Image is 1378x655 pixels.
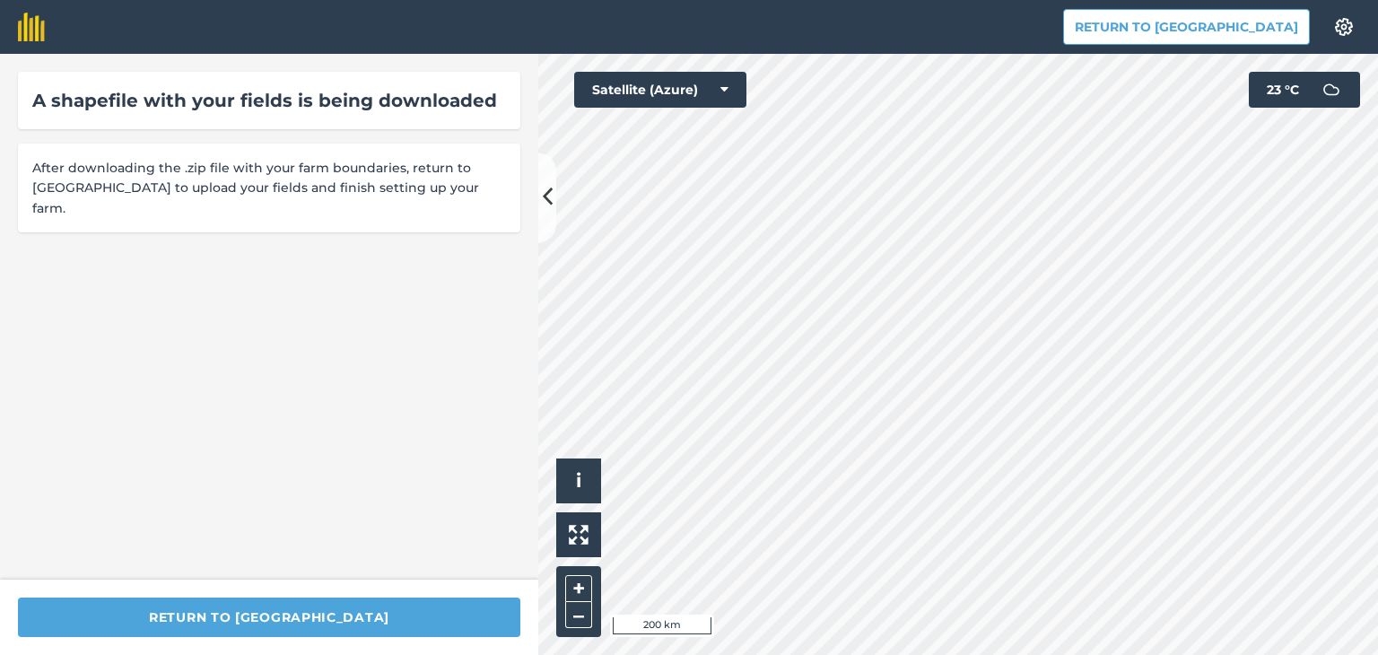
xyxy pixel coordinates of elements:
[565,575,592,602] button: +
[1063,9,1310,45] button: Return to [GEOGRAPHIC_DATA]
[574,72,746,108] button: Satellite (Azure)
[32,86,506,115] div: A shapefile with your fields is being downloaded
[18,13,45,41] img: fieldmargin Logo
[1267,72,1299,108] span: 23 ° C
[1249,72,1360,108] button: 23 °C
[576,469,581,492] span: i
[569,525,589,545] img: Four arrows, one pointing top left, one top right, one bottom right and the last bottom left
[1333,18,1355,36] img: A cog icon
[18,598,520,637] button: Return to [GEOGRAPHIC_DATA]
[1313,72,1349,108] img: svg+xml;base64,PD94bWwgdmVyc2lvbj0iMS4wIiBlbmNvZGluZz0idXRmLTgiPz4KPCEtLSBHZW5lcmF0b3I6IEFkb2JlIE...
[556,458,601,503] button: i
[32,158,506,218] span: After downloading the .zip file with your farm boundaries, return to [GEOGRAPHIC_DATA] to upload ...
[565,602,592,628] button: –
